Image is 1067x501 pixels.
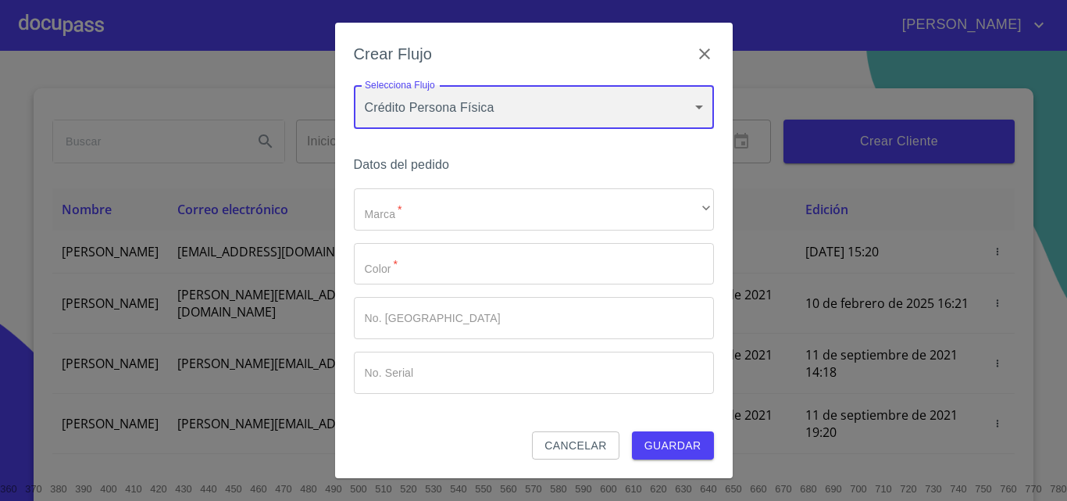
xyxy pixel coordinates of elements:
span: Guardar [644,436,701,456]
button: Cancelar [532,431,619,460]
div: ​ [354,188,714,231]
div: Crédito Persona Física [354,85,714,129]
button: Guardar [632,431,714,460]
h6: Datos del pedido [354,154,714,176]
span: Cancelar [544,436,606,456]
h6: Crear Flujo [354,41,433,66]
